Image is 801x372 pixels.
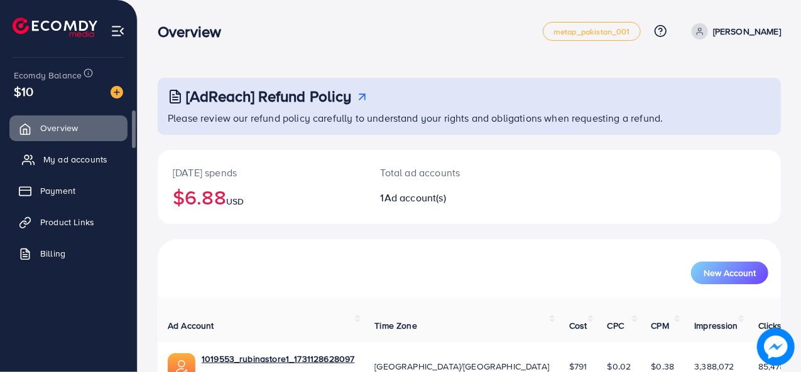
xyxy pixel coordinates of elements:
[691,262,768,284] button: New Account
[40,216,94,228] span: Product Links
[9,241,128,266] a: Billing
[381,165,506,180] p: Total ad accounts
[374,319,417,332] span: Time Zone
[9,147,128,172] a: My ad accounts
[173,165,351,180] p: [DATE] spends
[704,268,756,277] span: New Account
[694,319,738,332] span: Impression
[111,86,123,98] img: image
[168,319,214,332] span: Ad Account
[758,319,782,332] span: Clicks
[569,319,587,332] span: Cost
[9,115,128,141] a: Overview
[384,191,446,205] span: Ad account(s)
[40,247,65,260] span: Billing
[173,185,351,209] h2: $6.88
[40,122,78,134] span: Overview
[381,192,506,204] h2: 1
[553,28,630,36] span: metap_pakistan_001
[202,353,354,365] a: 1019553_rubinastore1_1731128628097
[43,153,107,166] span: My ad accounts
[168,110,773,125] p: Please review our refund policy carefully to understand your rights and obligations when requesti...
[713,24,781,39] p: [PERSON_NAME]
[158,23,231,41] h3: Overview
[13,18,97,37] img: logo
[757,328,794,365] img: image
[14,69,82,82] span: Ecomdy Balance
[111,24,125,38] img: menu
[687,23,781,40] a: [PERSON_NAME]
[14,82,33,100] span: $10
[226,195,244,208] span: USD
[608,319,624,332] span: CPC
[651,319,669,332] span: CPM
[186,87,352,105] h3: [AdReach] Refund Policy
[9,210,128,235] a: Product Links
[9,178,128,203] a: Payment
[543,22,641,41] a: metap_pakistan_001
[40,184,75,197] span: Payment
